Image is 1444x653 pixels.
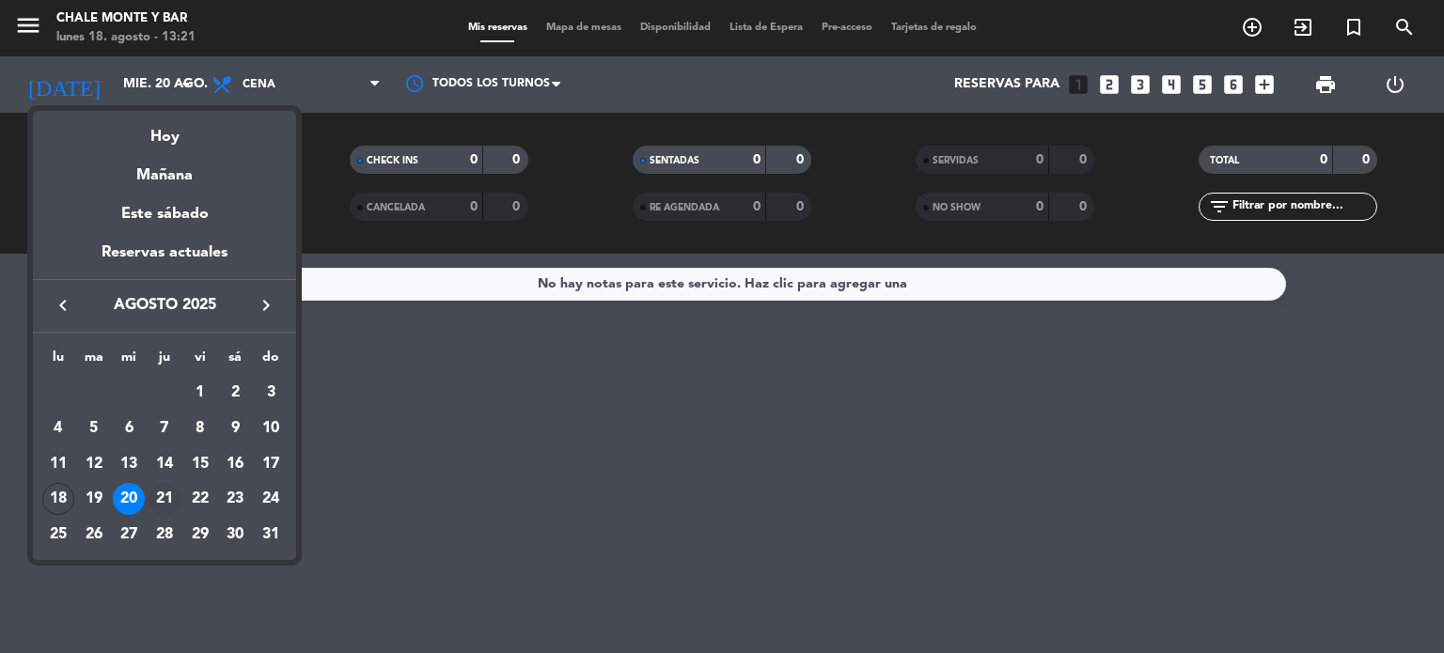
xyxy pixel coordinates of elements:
[182,446,218,482] td: 15 de agosto de 2025
[42,448,74,480] div: 11
[113,483,145,515] div: 20
[219,483,251,515] div: 23
[149,519,180,551] div: 28
[255,412,287,444] div: 10
[253,481,289,517] td: 24 de agosto de 2025
[255,483,287,515] div: 24
[111,517,147,552] td: 27 de agosto de 2025
[76,347,112,376] th: martes
[182,347,218,376] th: viernes
[40,446,76,482] td: 11 de agosto de 2025
[184,519,216,551] div: 29
[182,411,218,446] td: 8 de agosto de 2025
[255,294,277,317] i: keyboard_arrow_right
[40,347,76,376] th: lunes
[33,111,296,149] div: Hoy
[76,446,112,482] td: 12 de agosto de 2025
[184,448,216,480] div: 15
[149,412,180,444] div: 7
[111,347,147,376] th: miércoles
[76,517,112,552] td: 26 de agosto de 2025
[33,241,296,279] div: Reservas actuales
[149,483,180,515] div: 21
[219,519,251,551] div: 30
[76,411,112,446] td: 5 de agosto de 2025
[255,377,287,409] div: 3
[218,446,254,482] td: 16 de agosto de 2025
[111,446,147,482] td: 13 de agosto de 2025
[147,446,182,482] td: 14 de agosto de 2025
[113,412,145,444] div: 6
[219,377,251,409] div: 2
[184,412,216,444] div: 8
[78,412,110,444] div: 5
[253,347,289,376] th: domingo
[253,446,289,482] td: 17 de agosto de 2025
[78,519,110,551] div: 26
[147,411,182,446] td: 7 de agosto de 2025
[111,411,147,446] td: 6 de agosto de 2025
[78,483,110,515] div: 19
[219,448,251,480] div: 16
[218,411,254,446] td: 9 de agosto de 2025
[253,517,289,552] td: 31 de agosto de 2025
[40,481,76,517] td: 18 de agosto de 2025
[253,411,289,446] td: 10 de agosto de 2025
[40,517,76,552] td: 25 de agosto de 2025
[42,483,74,515] div: 18
[76,481,112,517] td: 19 de agosto de 2025
[255,448,287,480] div: 17
[184,483,216,515] div: 22
[184,377,216,409] div: 1
[42,412,74,444] div: 4
[40,411,76,446] td: 4 de agosto de 2025
[46,293,80,318] button: keyboard_arrow_left
[33,188,296,241] div: Este sábado
[33,149,296,188] div: Mañana
[249,293,283,318] button: keyboard_arrow_right
[149,448,180,480] div: 14
[147,481,182,517] td: 21 de agosto de 2025
[218,481,254,517] td: 23 de agosto de 2025
[255,519,287,551] div: 31
[182,517,218,552] td: 29 de agosto de 2025
[182,481,218,517] td: 22 de agosto de 2025
[80,293,249,318] span: agosto 2025
[42,519,74,551] div: 25
[219,412,251,444] div: 9
[218,375,254,411] td: 2 de agosto de 2025
[52,294,74,317] i: keyboard_arrow_left
[113,519,145,551] div: 27
[113,448,145,480] div: 13
[147,347,182,376] th: jueves
[253,375,289,411] td: 3 de agosto de 2025
[218,517,254,552] td: 30 de agosto de 2025
[182,375,218,411] td: 1 de agosto de 2025
[40,375,182,411] td: AGO.
[78,448,110,480] div: 12
[218,347,254,376] th: sábado
[111,481,147,517] td: 20 de agosto de 2025
[147,517,182,552] td: 28 de agosto de 2025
